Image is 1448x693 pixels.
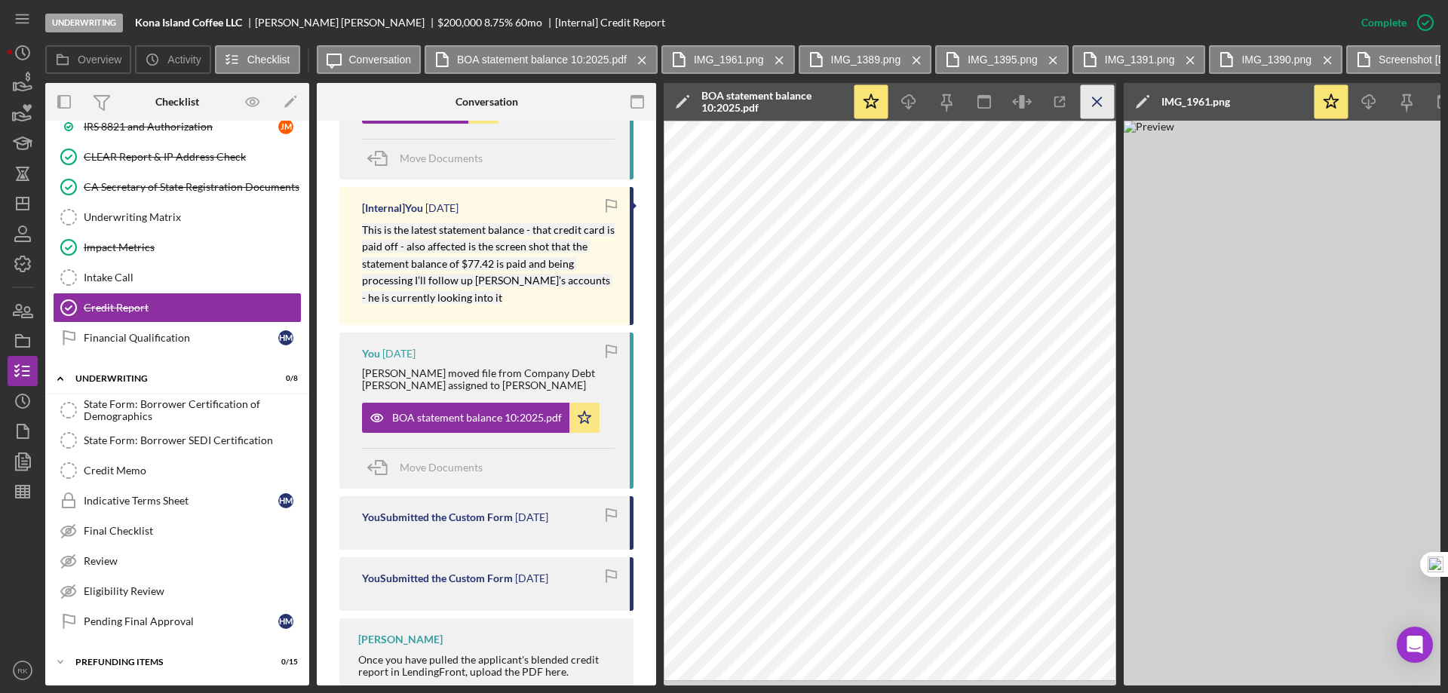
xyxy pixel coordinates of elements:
[84,151,301,163] div: CLEAR Report & IP Address Check
[278,119,293,134] div: J M
[362,348,380,360] div: You
[8,655,38,685] button: RK
[701,90,845,114] div: BOA statement balance 10:2025.pdf
[255,17,437,29] div: [PERSON_NAME] [PERSON_NAME]
[84,121,278,133] div: IRS 8821 and Authorization
[358,654,618,678] div: Once you have pulled the applicant's blended credit report in LendingFront, upload the PDF here.
[362,140,498,177] button: Move Documents
[1428,557,1443,572] img: one_i.png
[53,395,302,425] a: State Form: Borrower Certification of Demographics
[457,54,627,66] label: BOA statement balance 10:2025.pdf
[84,585,301,597] div: Eligibility Review
[53,546,302,576] a: Review
[271,658,298,667] div: 0 / 15
[84,398,301,422] div: State Form: Borrower Certification of Demographics
[515,17,542,29] div: 60 mo
[799,45,932,74] button: IMG_1389.png
[1105,54,1175,66] label: IMG_1391.png
[425,202,459,214] time: 2025-10-10 22:13
[1361,8,1407,38] div: Complete
[45,45,131,74] button: Overview
[84,241,301,253] div: Impact Metrics
[1161,96,1230,108] div: IMG_1961.png
[515,572,548,584] time: 2025-10-10 16:39
[484,17,513,29] div: 8.75 %
[694,54,764,66] label: IMG_1961.png
[78,54,121,66] label: Overview
[425,45,658,74] button: BOA statement balance 10:2025.pdf
[53,202,302,232] a: Underwriting Matrix
[53,172,302,202] a: CA Secretary of State Registration Documents
[271,374,298,383] div: 0 / 8
[84,211,301,223] div: Underwriting Matrix
[278,493,293,508] div: H M
[84,271,301,284] div: Intake Call
[84,525,301,537] div: Final Checklist
[53,293,302,323] a: Credit Report
[1209,45,1342,74] button: IMG_1390.png
[53,323,302,353] a: Financial QualificationHM
[17,667,28,675] text: RK
[362,202,423,214] div: [Internal] You
[53,455,302,486] a: Credit Memo
[84,615,278,627] div: Pending Final Approval
[1397,627,1433,663] div: Open Intercom Messenger
[84,555,301,567] div: Review
[968,54,1038,66] label: IMG_1395.png
[53,112,302,142] a: IRS 8821 and AuthorizationJM
[362,511,513,523] div: You Submitted the Custom Form
[362,449,498,486] button: Move Documents
[382,348,416,360] time: 2025-10-10 22:13
[278,330,293,345] div: H M
[935,45,1069,74] button: IMG_1395.png
[437,16,482,29] span: $200,000
[84,434,301,446] div: State Form: Borrower SEDI Certification
[84,332,278,344] div: Financial Qualification
[400,152,483,164] span: Move Documents
[1346,8,1440,38] button: Complete
[555,17,665,29] div: [Internal] Credit Report
[400,461,483,474] span: Move Documents
[215,45,300,74] button: Checklist
[317,45,422,74] button: Conversation
[349,54,412,66] label: Conversation
[362,403,600,433] button: BOA statement balance 10:2025.pdf
[84,465,301,477] div: Credit Memo
[155,96,199,108] div: Checklist
[135,17,242,29] b: Kona Island Coffee LLC
[53,425,302,455] a: State Form: Borrower SEDI Certification
[831,54,901,66] label: IMG_1389.png
[84,495,278,507] div: Indicative Terms Sheet
[53,576,302,606] a: Eligibility Review
[53,232,302,262] a: Impact Metrics
[84,302,301,314] div: Credit Report
[75,658,260,667] div: Prefunding Items
[167,54,201,66] label: Activity
[278,614,293,629] div: H M
[53,142,302,172] a: CLEAR Report & IP Address Check
[515,511,548,523] time: 2025-10-10 16:45
[362,223,617,304] mark: This is the latest statement balance - that credit card is paid off - also affected is the screen...
[1072,45,1206,74] button: IMG_1391.png
[661,45,795,74] button: IMG_1961.png
[45,14,123,32] div: Underwriting
[75,374,260,383] div: Underwriting
[53,262,302,293] a: Intake Call
[53,486,302,516] a: Indicative Terms SheetHM
[362,572,513,584] div: You Submitted the Custom Form
[392,412,562,424] div: BOA statement balance 10:2025.pdf
[362,367,615,391] div: [PERSON_NAME] moved file from Company Debt [PERSON_NAME] assigned to [PERSON_NAME]
[358,633,443,645] div: [PERSON_NAME]
[456,96,518,108] div: Conversation
[84,181,301,193] div: CA Secretary of State Registration Documents
[53,516,302,546] a: Final Checklist
[1241,54,1311,66] label: IMG_1390.png
[135,45,210,74] button: Activity
[247,54,290,66] label: Checklist
[53,606,302,636] a: Pending Final ApprovalHM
